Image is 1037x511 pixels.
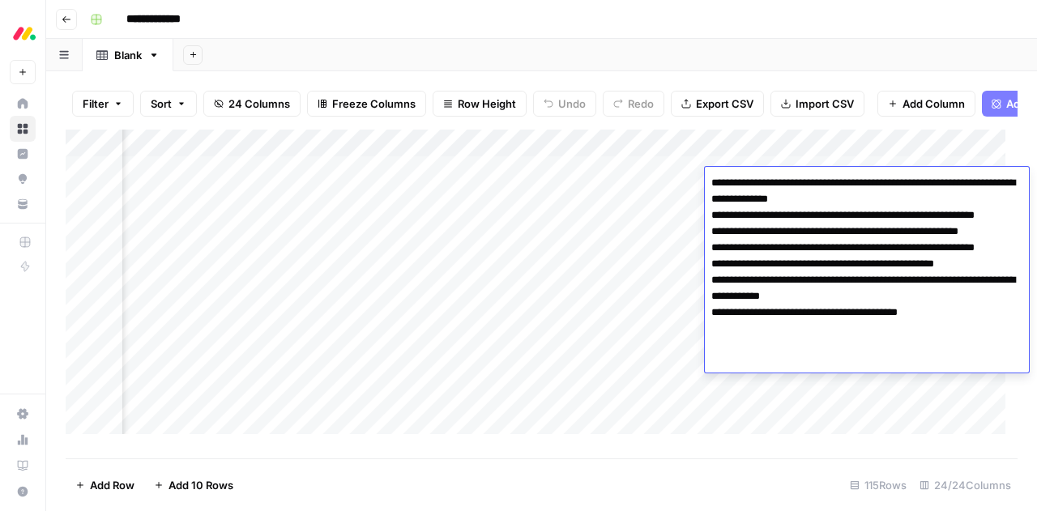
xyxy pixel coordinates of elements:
a: Usage [10,427,36,453]
div: Blank [114,47,142,63]
div: 115 Rows [843,472,913,498]
span: Add 10 Rows [169,477,233,493]
button: Filter [72,91,134,117]
button: Workspace: Monday.com [10,13,36,53]
a: Blank [83,39,173,71]
span: Sort [151,96,172,112]
button: Help + Support [10,479,36,505]
button: 24 Columns [203,91,301,117]
span: Undo [558,96,586,112]
button: Add Row [66,472,144,498]
img: Monday.com Logo [10,19,39,48]
span: Redo [628,96,654,112]
div: 24/24 Columns [913,472,1018,498]
a: Settings [10,401,36,427]
a: Home [10,91,36,117]
button: Redo [603,91,664,117]
span: Export CSV [696,96,753,112]
span: Import CSV [796,96,854,112]
button: Import CSV [770,91,864,117]
a: Insights [10,141,36,167]
a: Learning Hub [10,453,36,479]
button: Undo [533,91,596,117]
span: Add Column [903,96,965,112]
button: Freeze Columns [307,91,426,117]
button: Add Column [877,91,975,117]
button: Add 10 Rows [144,472,243,498]
span: Add Row [90,477,134,493]
a: Browse [10,116,36,142]
button: Row Height [433,91,527,117]
span: Freeze Columns [332,96,416,112]
button: Sort [140,91,197,117]
span: Row Height [458,96,516,112]
span: 24 Columns [228,96,290,112]
a: Opportunities [10,166,36,192]
a: Your Data [10,191,36,217]
span: Filter [83,96,109,112]
button: Export CSV [671,91,764,117]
